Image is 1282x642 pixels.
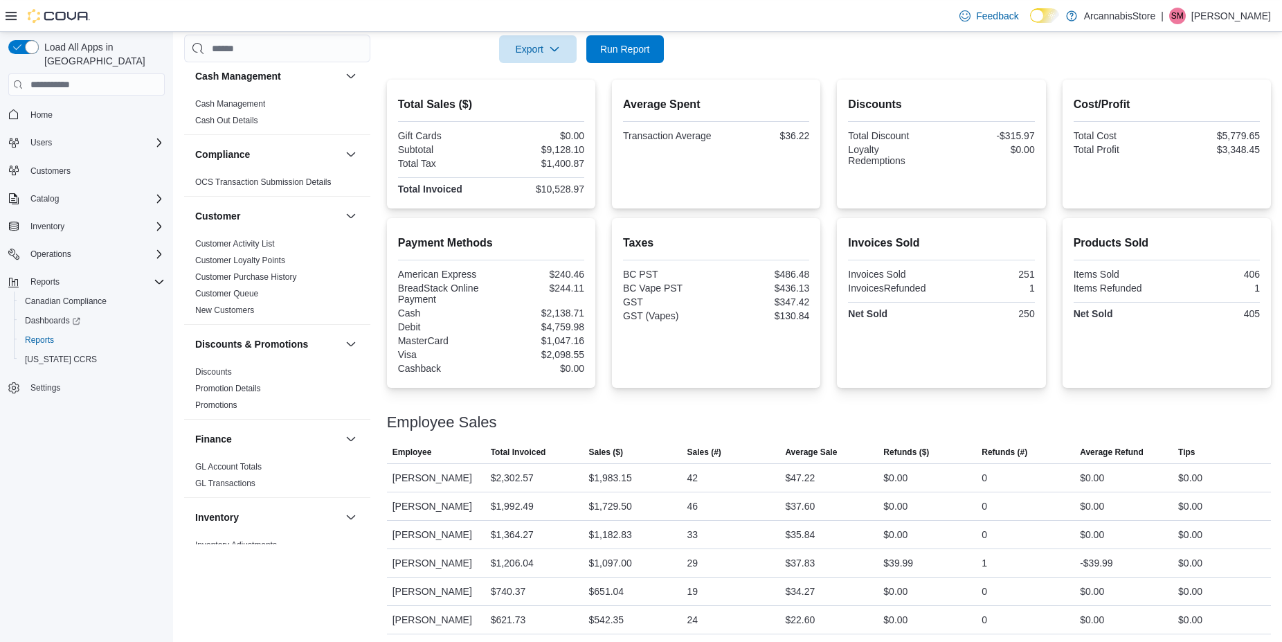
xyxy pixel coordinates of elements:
[19,332,165,348] span: Reports
[1171,8,1184,24] span: SM
[687,583,698,600] div: 19
[195,177,332,188] span: OCS Transaction Submission Details
[719,130,810,141] div: $36.22
[25,335,54,346] span: Reports
[25,190,64,207] button: Catalog
[1080,583,1104,600] div: $0.00
[785,498,815,515] div: $37.60
[184,174,370,196] div: Compliance
[1169,130,1260,141] div: $5,779.65
[589,526,632,543] div: $1,182.83
[195,367,232,377] a: Discounts
[195,239,275,249] a: Customer Activity List
[944,283,1035,294] div: 1
[195,383,261,394] span: Promotion Details
[785,612,815,628] div: $22.60
[30,221,64,232] span: Inventory
[687,470,698,486] div: 42
[25,218,165,235] span: Inventory
[589,447,623,458] span: Sales ($)
[195,540,277,551] span: Inventory Adjustments
[30,276,60,287] span: Reports
[25,105,165,123] span: Home
[19,293,165,310] span: Canadian Compliance
[1178,555,1202,571] div: $0.00
[623,310,714,321] div: GST (Vapes)
[883,612,908,628] div: $0.00
[1080,470,1104,486] div: $0.00
[19,351,102,368] a: [US_STATE] CCRS
[719,296,810,307] div: $347.42
[1074,130,1164,141] div: Total Cost
[195,510,340,524] button: Inventory
[195,478,255,489] span: GL Transactions
[883,583,908,600] div: $0.00
[3,189,170,208] button: Catalog
[195,271,297,283] span: Customer Purchase History
[944,308,1035,319] div: 250
[1074,283,1164,294] div: Items Refunded
[195,98,265,109] span: Cash Management
[494,158,584,169] div: $1,400.87
[195,99,265,109] a: Cash Management
[1178,612,1202,628] div: $0.00
[1030,23,1031,24] span: Dark Mode
[195,400,237,411] span: Promotions
[883,555,913,571] div: $39.99
[1169,144,1260,155] div: $3,348.45
[14,350,170,369] button: [US_STATE] CCRS
[687,526,698,543] div: 33
[1080,498,1104,515] div: $0.00
[491,498,534,515] div: $1,992.49
[1178,498,1202,515] div: $0.00
[195,305,254,316] span: New Customers
[1080,526,1104,543] div: $0.00
[25,107,58,123] a: Home
[25,296,107,307] span: Canadian Compliance
[25,246,77,262] button: Operations
[623,235,809,251] h2: Taxes
[195,115,258,126] span: Cash Out Details
[8,98,165,434] nav: Complex example
[1074,308,1113,319] strong: Net Sold
[195,255,285,266] span: Customer Loyalty Points
[494,335,584,346] div: $1,047.16
[944,144,1035,155] div: $0.00
[785,555,815,571] div: $37.83
[398,235,584,251] h2: Payment Methods
[1191,8,1271,24] p: [PERSON_NAME]
[623,296,714,307] div: GST
[3,377,170,398] button: Settings
[3,272,170,292] button: Reports
[623,283,714,294] div: BC Vape PST
[883,470,908,486] div: $0.00
[1169,308,1260,319] div: 405
[1178,583,1202,600] div: $0.00
[494,307,584,319] div: $2,138.71
[30,166,71,177] span: Customers
[195,540,277,550] a: Inventory Adjustments
[976,9,1018,23] span: Feedback
[982,498,987,515] div: 0
[883,498,908,515] div: $0.00
[3,244,170,264] button: Operations
[687,612,698,628] div: 24
[3,133,170,152] button: Users
[387,578,485,605] div: [PERSON_NAME]
[195,305,254,315] a: New Customers
[982,555,987,571] div: 1
[719,283,810,294] div: $436.13
[785,583,815,600] div: $34.27
[195,148,250,161] h3: Compliance
[195,288,258,299] span: Customer Queue
[25,380,66,396] a: Settings
[848,269,939,280] div: Invoices Sold
[195,400,237,410] a: Promotions
[30,109,53,121] span: Home
[944,130,1035,141] div: -$315.97
[398,269,489,280] div: American Express
[195,272,297,282] a: Customer Purchase History
[195,116,258,125] a: Cash Out Details
[343,208,359,224] button: Customer
[398,158,489,169] div: Total Tax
